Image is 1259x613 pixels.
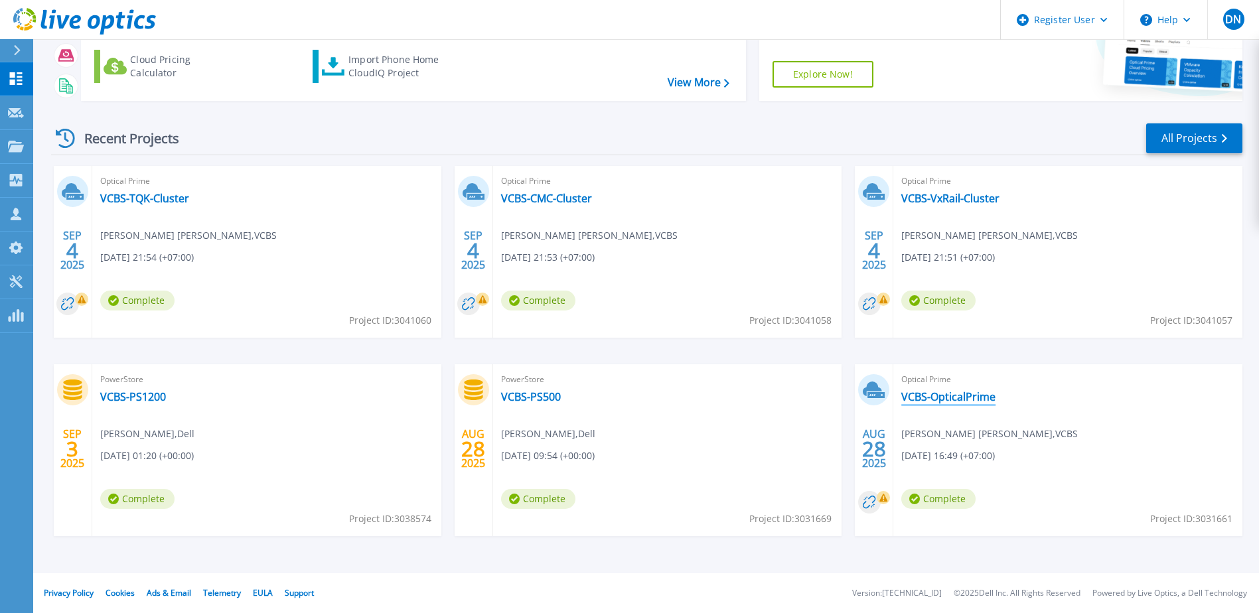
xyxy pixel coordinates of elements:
[852,589,942,598] li: Version: [TECHNICAL_ID]
[349,511,431,526] span: Project ID: 3038574
[253,587,273,598] a: EULA
[100,448,194,463] span: [DATE] 01:20 (+00:00)
[668,76,729,89] a: View More
[100,291,175,310] span: Complete
[901,372,1234,387] span: Optical Prime
[861,226,887,275] div: SEP 2025
[203,587,241,598] a: Telemetry
[461,425,486,473] div: AUG 2025
[461,443,485,454] span: 28
[130,53,236,80] div: Cloud Pricing Calculator
[66,245,78,256] span: 4
[285,587,314,598] a: Support
[467,245,479,256] span: 4
[1092,589,1247,598] li: Powered by Live Optics, a Dell Technology
[901,192,1000,205] a: VCBS-VxRail-Cluster
[773,61,873,88] a: Explore Now!
[501,489,575,509] span: Complete
[501,192,592,205] a: VCBS-CMC-Cluster
[44,587,94,598] a: Privacy Policy
[862,443,886,454] span: 28
[501,427,595,441] span: [PERSON_NAME] , Dell
[749,511,832,526] span: Project ID: 3031669
[901,427,1078,441] span: [PERSON_NAME] [PERSON_NAME] , VCBS
[100,174,433,188] span: Optical Prime
[60,226,85,275] div: SEP 2025
[749,313,832,328] span: Project ID: 3041058
[100,427,194,441] span: [PERSON_NAME] , Dell
[901,291,976,310] span: Complete
[147,587,191,598] a: Ads & Email
[861,425,887,473] div: AUG 2025
[501,228,678,243] span: [PERSON_NAME] [PERSON_NAME] , VCBS
[901,228,1078,243] span: [PERSON_NAME] [PERSON_NAME] , VCBS
[901,489,976,509] span: Complete
[501,291,575,310] span: Complete
[349,313,431,328] span: Project ID: 3041060
[901,174,1234,188] span: Optical Prime
[348,53,452,80] div: Import Phone Home CloudIQ Project
[901,390,996,403] a: VCBS-OpticalPrime
[100,372,433,387] span: PowerStore
[1225,14,1241,25] span: DN
[66,443,78,454] span: 3
[100,192,189,205] a: VCBS-TQK-Cluster
[100,489,175,509] span: Complete
[501,174,834,188] span: Optical Prime
[901,448,995,463] span: [DATE] 16:49 (+07:00)
[501,250,595,265] span: [DATE] 21:53 (+07:00)
[60,425,85,473] div: SEP 2025
[868,245,880,256] span: 4
[1150,511,1232,526] span: Project ID: 3031661
[901,250,995,265] span: [DATE] 21:51 (+07:00)
[954,589,1080,598] li: © 2025 Dell Inc. All Rights Reserved
[501,390,561,403] a: VCBS-PS500
[501,448,595,463] span: [DATE] 09:54 (+00:00)
[51,122,197,155] div: Recent Projects
[1146,123,1242,153] a: All Projects
[100,250,194,265] span: [DATE] 21:54 (+07:00)
[106,587,135,598] a: Cookies
[100,390,166,403] a: VCBS-PS1200
[501,372,834,387] span: PowerStore
[100,228,277,243] span: [PERSON_NAME] [PERSON_NAME] , VCBS
[461,226,486,275] div: SEP 2025
[1150,313,1232,328] span: Project ID: 3041057
[94,50,242,83] a: Cloud Pricing Calculator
